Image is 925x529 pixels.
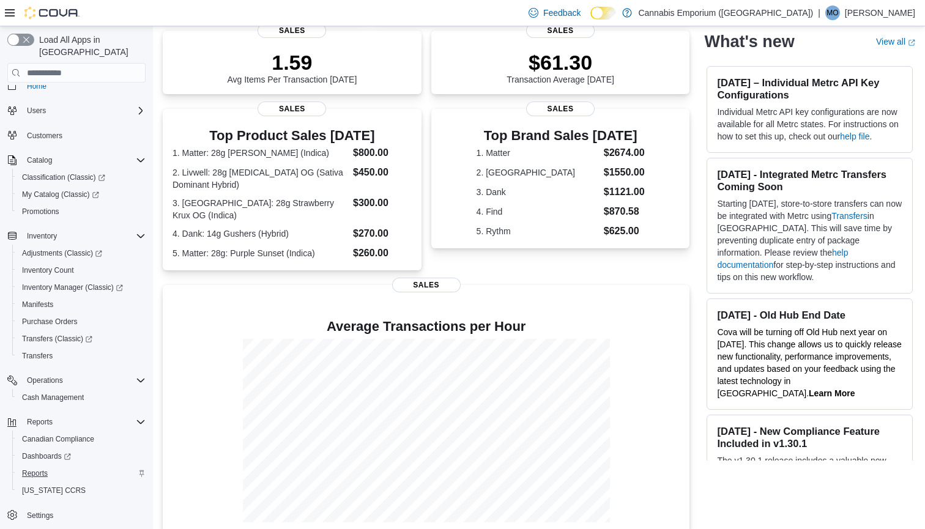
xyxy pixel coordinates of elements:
a: Settings [22,508,58,523]
a: Transfers [17,349,58,363]
button: Inventory [2,228,150,245]
span: Washington CCRS [17,483,146,498]
dd: $450.00 [353,165,412,180]
div: Transaction Average [DATE] [507,50,614,84]
span: Transfers (Classic) [22,334,92,344]
dt: 1. Matter [477,147,599,159]
button: Catalog [2,152,150,169]
a: Cash Management [17,390,89,405]
span: Inventory Count [17,263,146,278]
button: Inventory Count [12,262,150,279]
span: Dashboards [17,449,146,464]
span: Adjustments (Classic) [17,246,146,261]
dd: $270.00 [353,226,412,241]
h4: Average Transactions per Hour [173,319,680,334]
a: My Catalog (Classic) [17,187,104,202]
button: Inventory [22,229,62,243]
dt: 5. Matter: 28g: Purple Sunset (Indica) [173,247,348,259]
span: Inventory [27,231,57,241]
span: Cash Management [17,390,146,405]
button: Home [2,76,150,94]
span: Promotions [22,207,59,216]
a: Manifests [17,297,58,312]
dd: $2674.00 [604,146,645,160]
p: Starting [DATE], store-to-store transfers can now be integrated with Metrc using in [GEOGRAPHIC_D... [717,198,902,283]
span: Classification (Classic) [17,170,146,185]
dt: 5. Rythm [477,225,599,237]
span: Inventory Manager (Classic) [22,283,123,292]
a: Inventory Manager (Classic) [12,279,150,296]
a: help file [840,131,869,141]
span: Operations [27,375,63,385]
span: Purchase Orders [17,314,146,329]
h3: [DATE] - Old Hub End Date [717,309,902,321]
dd: $300.00 [353,196,412,210]
span: Operations [22,373,146,388]
dd: $625.00 [604,224,645,239]
button: Catalog [22,153,57,168]
a: Transfers (Classic) [17,331,97,346]
span: Reports [22,415,146,429]
h2: What's new [704,32,794,51]
span: Settings [27,511,53,520]
button: Users [2,102,150,119]
span: Customers [22,128,146,143]
dt: 3. [GEOGRAPHIC_DATA]: 28g Strawberry Krux OG (Indica) [173,197,348,221]
span: Reports [22,468,48,478]
span: Reports [17,466,146,481]
span: Users [22,103,146,118]
button: Purchase Orders [12,313,150,330]
span: Inventory [22,229,146,243]
p: | [818,6,820,20]
a: Dashboards [12,448,150,465]
span: Transfers (Classic) [17,331,146,346]
dd: $260.00 [353,246,412,261]
a: Promotions [17,204,64,219]
a: Classification (Classic) [17,170,110,185]
dd: $1550.00 [604,165,645,180]
span: Cova will be turning off Old Hub next year on [DATE]. This change allows us to quickly release ne... [717,327,901,398]
span: Users [27,106,46,116]
h3: [DATE] - New Compliance Feature Included in v1.30.1 [717,425,902,449]
dt: 1. Matter: 28g [PERSON_NAME] (Indica) [173,147,348,159]
div: Mona Ozkurt [825,6,840,20]
a: [US_STATE] CCRS [17,483,91,498]
p: Individual Metrc API key configurations are now available for all Metrc states. For instructions ... [717,106,902,142]
a: Adjustments (Classic) [12,245,150,262]
span: My Catalog (Classic) [22,190,99,199]
dt: 3. Dank [477,186,599,198]
dt: 2. Livwell: 28g [MEDICAL_DATA] OG (Sativa Dominant Hybrid) [173,166,348,191]
span: Sales [392,278,461,292]
span: Canadian Compliance [22,434,94,444]
a: Feedback [524,1,585,25]
a: Purchase Orders [17,314,83,329]
button: Manifests [12,296,150,313]
span: Manifests [22,300,53,309]
a: Customers [22,128,67,143]
span: Feedback [543,7,581,19]
span: Canadian Compliance [17,432,146,446]
dd: $1121.00 [604,185,645,199]
a: Inventory Manager (Classic) [17,280,128,295]
span: Catalog [27,155,52,165]
button: Transfers [12,347,150,364]
span: [US_STATE] CCRS [22,486,86,495]
span: Inventory Manager (Classic) [17,280,146,295]
button: Settings [2,506,150,524]
span: Promotions [17,204,146,219]
dt: 4. Find [477,205,599,218]
a: My Catalog (Classic) [12,186,150,203]
dd: $800.00 [353,146,412,160]
span: Purchase Orders [22,317,78,327]
a: Classification (Classic) [12,169,150,186]
div: Avg Items Per Transaction [DATE] [227,50,357,84]
span: Home [22,78,146,93]
span: My Catalog (Classic) [17,187,146,202]
a: View allExternal link [876,37,915,46]
h3: [DATE] - Integrated Metrc Transfers Coming Soon [717,168,902,193]
span: Load All Apps in [GEOGRAPHIC_DATA] [34,34,146,58]
a: Inventory Count [17,263,79,278]
a: Home [22,79,51,94]
button: [US_STATE] CCRS [12,482,150,499]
